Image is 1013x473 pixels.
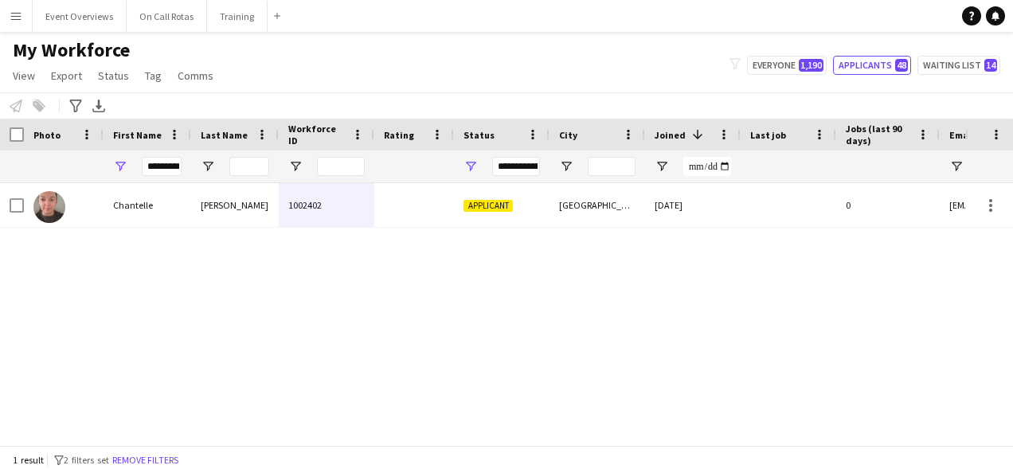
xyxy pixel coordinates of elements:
button: Training [207,1,268,32]
button: Open Filter Menu [113,159,127,174]
input: Workforce ID Filter Input [317,157,365,176]
span: Status [463,129,495,141]
button: Open Filter Menu [949,159,964,174]
span: Email [949,129,975,141]
app-action-btn: Advanced filters [66,96,85,115]
button: Event Overviews [33,1,127,32]
span: Workforce ID [288,123,346,147]
img: Chantelle McDonald [33,191,65,223]
input: First Name Filter Input [142,157,182,176]
button: Open Filter Menu [655,159,669,174]
div: 0 [836,183,940,227]
span: My Workforce [13,38,130,62]
span: Rating [384,129,414,141]
app-action-btn: Export XLSX [89,96,108,115]
span: 1,190 [799,59,823,72]
button: On Call Rotas [127,1,207,32]
span: Tag [145,68,162,83]
span: Applicant [463,200,513,212]
button: Open Filter Menu [288,159,303,174]
input: City Filter Input [588,157,636,176]
div: Chantelle [104,183,191,227]
span: 48 [895,59,908,72]
button: Open Filter Menu [463,159,478,174]
button: Everyone1,190 [747,56,827,75]
button: Remove filters [109,451,182,469]
span: Status [98,68,129,83]
button: Applicants48 [833,56,911,75]
a: Tag [139,65,168,86]
span: 2 filters set [64,454,109,466]
button: Open Filter Menu [201,159,215,174]
a: View [6,65,41,86]
span: Last job [750,129,786,141]
span: Export [51,68,82,83]
a: Export [45,65,88,86]
span: Joined [655,129,686,141]
input: Last Name Filter Input [229,157,269,176]
div: [PERSON_NAME] [191,183,279,227]
a: Comms [171,65,220,86]
div: 1002402 [279,183,374,227]
span: View [13,68,35,83]
button: Waiting list14 [917,56,1000,75]
input: Joined Filter Input [683,157,731,176]
span: Jobs (last 90 days) [846,123,911,147]
button: Open Filter Menu [559,159,573,174]
span: First Name [113,129,162,141]
span: City [559,129,577,141]
div: [DATE] [645,183,741,227]
div: [GEOGRAPHIC_DATA] [550,183,645,227]
a: Status [92,65,135,86]
span: 14 [984,59,997,72]
span: Photo [33,129,61,141]
span: Comms [178,68,213,83]
span: Last Name [201,129,248,141]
